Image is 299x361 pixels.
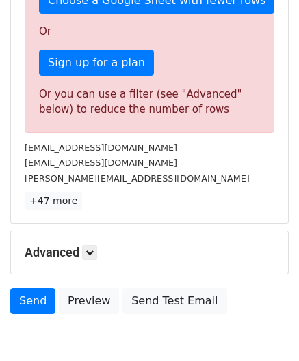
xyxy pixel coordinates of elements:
small: [EMAIL_ADDRESS][DOMAIN_NAME] [25,143,177,153]
h5: Advanced [25,245,274,260]
p: Or [39,25,260,39]
small: [PERSON_NAME][EMAIL_ADDRESS][DOMAIN_NAME] [25,173,250,184]
a: +47 more [25,192,82,210]
small: [EMAIL_ADDRESS][DOMAIN_NAME] [25,158,177,168]
a: Send Test Email [122,288,226,314]
a: Preview [59,288,119,314]
a: Sign up for a plan [39,50,154,76]
iframe: Chat Widget [231,295,299,361]
div: Or you can use a filter (see "Advanced" below) to reduce the number of rows [39,87,260,117]
a: Send [10,288,55,314]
